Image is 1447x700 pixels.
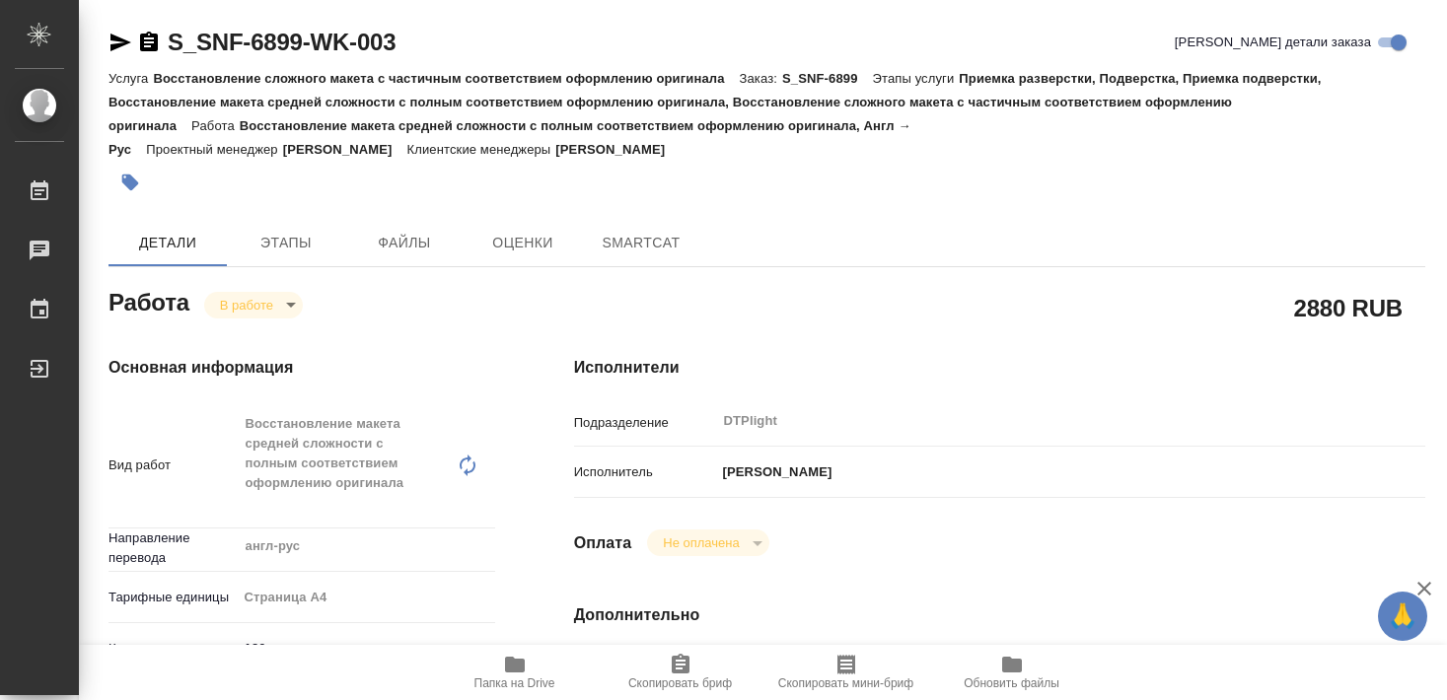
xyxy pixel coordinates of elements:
[964,676,1059,690] span: Обновить файлы
[628,676,732,690] span: Скопировать бриф
[574,531,632,555] h4: Оплата
[109,455,238,475] p: Вид работ
[873,71,960,86] p: Этапы услуги
[109,71,153,86] p: Услуга
[574,462,716,482] p: Исполнитель
[657,534,745,551] button: Не оплачена
[474,676,555,690] span: Папка на Drive
[191,118,240,133] p: Работа
[929,645,1095,700] button: Обновить файлы
[109,356,495,380] h4: Основная информация
[1175,33,1371,52] span: [PERSON_NAME] детали заказа
[238,581,495,614] div: Страница А4
[109,639,238,659] p: Кол-во единиц
[763,645,929,700] button: Скопировать мини-бриф
[1386,595,1419,637] span: 🙏
[778,676,913,690] span: Скопировать мини-бриф
[647,529,768,556] div: В работе
[1294,291,1403,324] h2: 2880 RUB
[407,142,556,157] p: Клиентские менеджеры
[109,161,152,204] button: Добавить тэг
[574,356,1425,380] h4: Исполнители
[109,528,238,568] p: Направление перевода
[109,588,238,607] p: Тарифные единицы
[574,603,1425,627] h4: Дополнительно
[109,118,911,157] p: Восстановление макета средней сложности с полным соответствием оформлению оригинала, Англ → Рус
[238,634,495,663] input: ✎ Введи что-нибудь
[716,462,832,482] p: [PERSON_NAME]
[109,283,189,318] h2: Работа
[137,31,161,54] button: Скопировать ссылку
[109,71,1322,133] p: Приемка разверстки, Подверстка, Приемка подверстки, Восстановление макета средней сложности с пол...
[740,71,782,86] p: Заказ:
[574,413,716,433] p: Подразделение
[168,29,396,55] a: S_SNF-6899-WK-003
[782,71,873,86] p: S_SNF-6899
[283,142,407,157] p: [PERSON_NAME]
[109,31,132,54] button: Скопировать ссылку для ЯМессенджера
[555,142,680,157] p: [PERSON_NAME]
[357,231,452,255] span: Файлы
[1378,592,1427,641] button: 🙏
[204,292,303,318] div: В работе
[594,231,688,255] span: SmartCat
[432,645,598,700] button: Папка на Drive
[214,297,279,314] button: В работе
[475,231,570,255] span: Оценки
[239,231,333,255] span: Этапы
[120,231,215,255] span: Детали
[153,71,739,86] p: Восстановление сложного макета с частичным соответствием оформлению оригинала
[146,142,282,157] p: Проектный менеджер
[598,645,763,700] button: Скопировать бриф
